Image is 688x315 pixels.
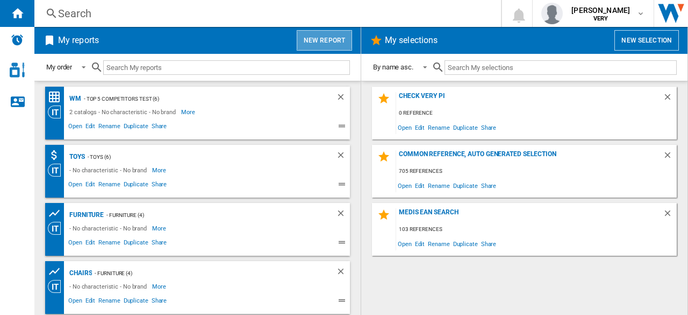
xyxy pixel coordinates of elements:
img: profile.jpg [541,3,563,24]
span: Rename [97,237,121,250]
span: Share [150,179,169,192]
span: Duplicate [122,237,150,250]
div: Delete [336,267,350,280]
div: Delete [336,208,350,222]
span: Share [150,237,169,250]
div: Chairs [67,267,92,280]
button: New report [297,30,352,51]
span: Open [67,296,84,309]
div: 0 reference [396,107,677,120]
div: Category View [48,106,67,118]
div: MEDIS EAN SEARCH [396,208,663,223]
span: Open [396,120,413,135]
div: Delete [663,208,677,223]
span: Duplicate [451,178,479,193]
span: Edit [84,121,97,134]
b: VERY [593,15,608,22]
span: Open [67,121,84,134]
span: Edit [413,178,427,193]
span: Share [150,296,169,309]
div: Delete [663,92,677,107]
span: Open [67,179,84,192]
span: More [152,164,168,177]
span: Open [67,237,84,250]
img: alerts-logo.svg [11,33,24,46]
input: Search My reports [103,60,350,75]
span: Edit [413,120,427,135]
div: Furniture [67,208,104,222]
div: Search [58,6,473,21]
h2: My reports [56,30,101,51]
span: Edit [84,179,97,192]
div: - furniture (4) [92,267,314,280]
span: Open [396,236,413,251]
div: - No characteristic - No brand [67,280,152,293]
div: Category View [48,222,67,235]
div: Category View [48,164,67,177]
div: Price Matrix [48,90,67,104]
span: Share [479,236,498,251]
span: Duplicate [122,121,150,134]
h2: My selections [383,30,440,51]
div: - No characteristic - No brand [67,222,152,235]
span: Duplicate [451,120,479,135]
span: More [152,222,168,235]
span: Duplicate [122,296,150,309]
img: cosmetic-logo.svg [10,62,25,78]
span: Edit [84,296,97,309]
span: Edit [413,236,427,251]
div: wm [67,92,81,106]
span: Rename [97,179,121,192]
span: Share [150,121,169,134]
span: [PERSON_NAME] [571,5,630,16]
div: Delete [663,150,677,165]
div: Prices and No. offers by retailer graph [48,207,67,220]
div: Prices and No. offers by retailer graph [48,265,67,278]
span: Duplicate [122,179,150,192]
div: check very pi [396,92,663,107]
div: - top 5 competitors test (6) [81,92,314,106]
div: Delete [336,92,350,106]
span: Share [479,120,498,135]
div: Common reference, auto generated selection [396,150,663,165]
span: More [181,106,197,118]
span: Rename [426,236,451,251]
div: 2 catalogs - No characteristic - No brand [67,106,181,118]
div: Category View [48,280,67,293]
div: 705 references [396,165,677,178]
div: - No characteristic - No brand [67,164,152,177]
button: New selection [614,30,679,51]
div: Toys [67,150,85,164]
span: More [152,280,168,293]
span: Rename [426,178,451,193]
div: Delete [336,150,350,164]
div: Retailers AVG price (absolute) [48,149,67,162]
div: By name asc. [373,63,413,71]
div: - furniture (4) [104,208,314,222]
span: Rename [97,121,121,134]
div: 103 references [396,223,677,236]
span: Rename [426,120,451,135]
span: Share [479,178,498,193]
span: Edit [84,237,97,250]
span: Open [396,178,413,193]
span: Duplicate [451,236,479,251]
span: Rename [97,296,121,309]
div: My order [46,63,72,71]
div: - Toys (6) [85,150,314,164]
input: Search My selections [445,60,677,75]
